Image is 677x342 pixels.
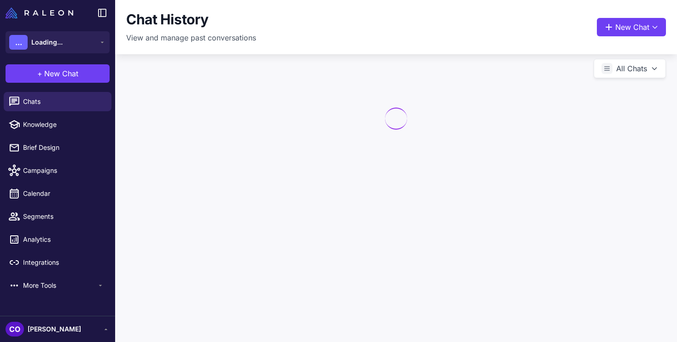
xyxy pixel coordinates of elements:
span: [PERSON_NAME] [28,324,81,334]
a: Calendar [4,184,111,203]
span: Segments [23,211,104,222]
span: Loading... [31,37,63,47]
a: Brief Design [4,138,111,157]
button: New Chat [597,18,666,36]
button: ...Loading... [6,31,110,53]
a: Chats [4,92,111,111]
a: Knowledge [4,115,111,134]
button: All Chats [594,59,666,78]
div: ... [9,35,28,50]
h1: Chat History [126,11,208,28]
img: Raleon Logo [6,7,73,18]
span: Chats [23,97,104,107]
span: New Chat [44,68,78,79]
span: Analytics [23,234,104,245]
span: + [37,68,42,79]
span: More Tools [23,280,97,291]
a: Campaigns [4,161,111,180]
span: Campaigns [23,165,104,176]
span: Integrations [23,257,104,268]
a: Segments [4,207,111,226]
a: Integrations [4,253,111,272]
span: Brief Design [23,142,104,153]
span: Knowledge [23,120,104,130]
div: CO [6,322,24,336]
a: Analytics [4,230,111,249]
span: Calendar [23,188,104,199]
p: View and manage past conversations [126,32,256,43]
button: +New Chat [6,64,110,83]
a: Raleon Logo [6,7,77,18]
